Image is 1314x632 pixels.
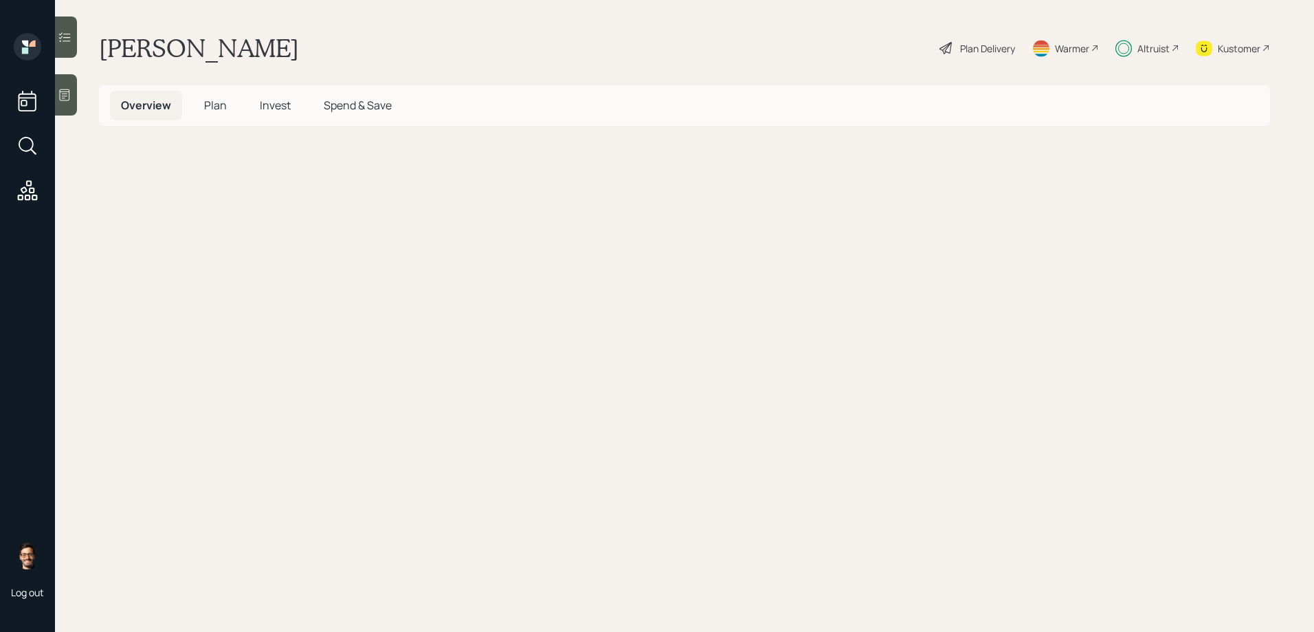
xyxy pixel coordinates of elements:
h1: [PERSON_NAME] [99,33,299,63]
span: Spend & Save [324,98,392,113]
div: Altruist [1137,41,1170,56]
span: Invest [260,98,291,113]
img: sami-boghos-headshot.png [14,542,41,569]
div: Plan Delivery [960,41,1015,56]
span: Overview [121,98,171,113]
div: Kustomer [1218,41,1260,56]
div: Warmer [1055,41,1089,56]
span: Plan [204,98,227,113]
div: Log out [11,586,44,599]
